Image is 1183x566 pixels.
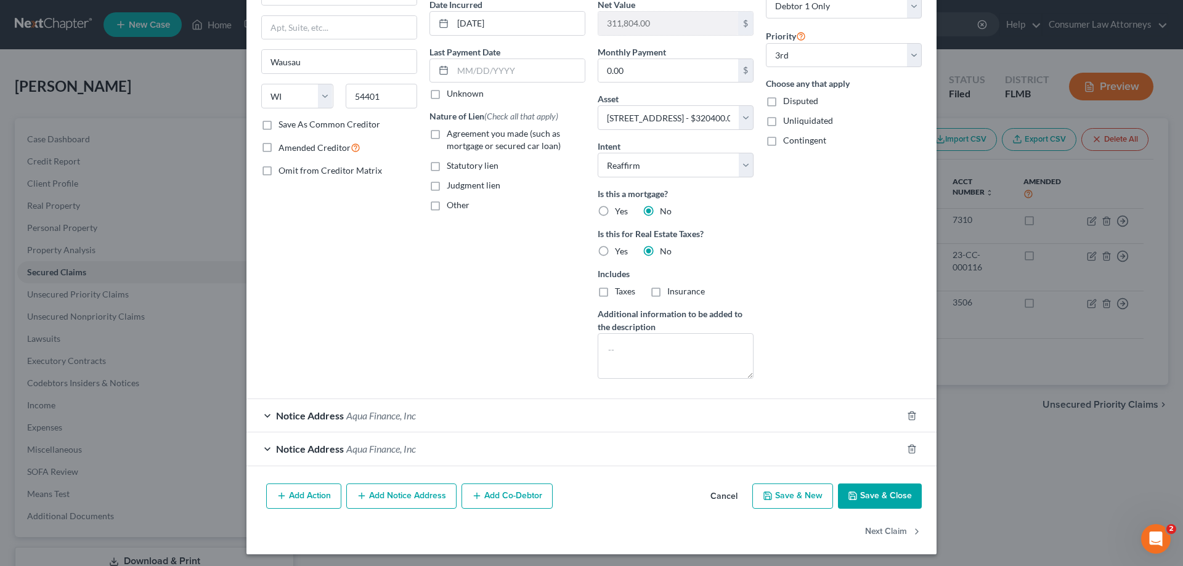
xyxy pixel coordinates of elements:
span: 2 [1166,524,1176,534]
span: Aqua Finance, Inc [346,443,416,455]
div: $ [738,12,753,35]
button: Add Co-Debtor [461,483,553,509]
label: Save As Common Creditor [278,118,380,131]
span: Yes [615,206,628,216]
label: Last Payment Date [429,46,500,59]
input: Enter zip... [346,84,418,108]
span: No [660,206,672,216]
span: Omit from Creditor Matrix [278,165,382,176]
span: Other [447,200,470,210]
span: Judgment lien [447,180,500,190]
label: Additional information to be added to the description [598,307,754,333]
input: MM/DD/YYYY [453,12,585,35]
iframe: Intercom live chat [1141,524,1171,554]
span: (Check all that apply) [484,111,558,121]
span: Disputed [783,95,818,106]
span: Statutory lien [447,160,498,171]
input: MM/DD/YYYY [453,59,585,83]
input: 0.00 [598,59,738,83]
button: Add Action [266,483,341,509]
button: Save & New [752,483,833,509]
label: Choose any that apply [766,77,922,90]
button: Cancel [701,485,747,509]
span: Aqua Finance, Inc [346,410,416,421]
span: Amended Creditor [278,142,351,153]
button: Next Claim [865,519,922,544]
label: Includes [598,267,754,280]
span: Unliquidated [783,115,833,126]
input: Enter city... [262,50,417,73]
span: Notice Address [276,410,344,421]
span: Asset [598,94,619,104]
input: Apt, Suite, etc... [262,16,417,39]
span: Contingent [783,135,826,145]
span: Notice Address [276,443,344,455]
label: Is this for Real Estate Taxes? [598,227,754,240]
label: Intent [598,140,620,153]
button: Add Notice Address [346,483,457,509]
label: Nature of Lien [429,110,558,123]
span: No [660,246,672,256]
label: Unknown [447,87,484,100]
span: Taxes [615,286,635,296]
button: Save & Close [838,483,922,509]
span: Yes [615,246,628,256]
span: Insurance [667,286,705,296]
span: Agreement you made (such as mortgage or secured car loan) [447,128,561,151]
input: 0.00 [598,12,738,35]
label: Priority [766,28,806,43]
div: $ [738,59,753,83]
label: Monthly Payment [598,46,666,59]
label: Is this a mortgage? [598,187,754,200]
